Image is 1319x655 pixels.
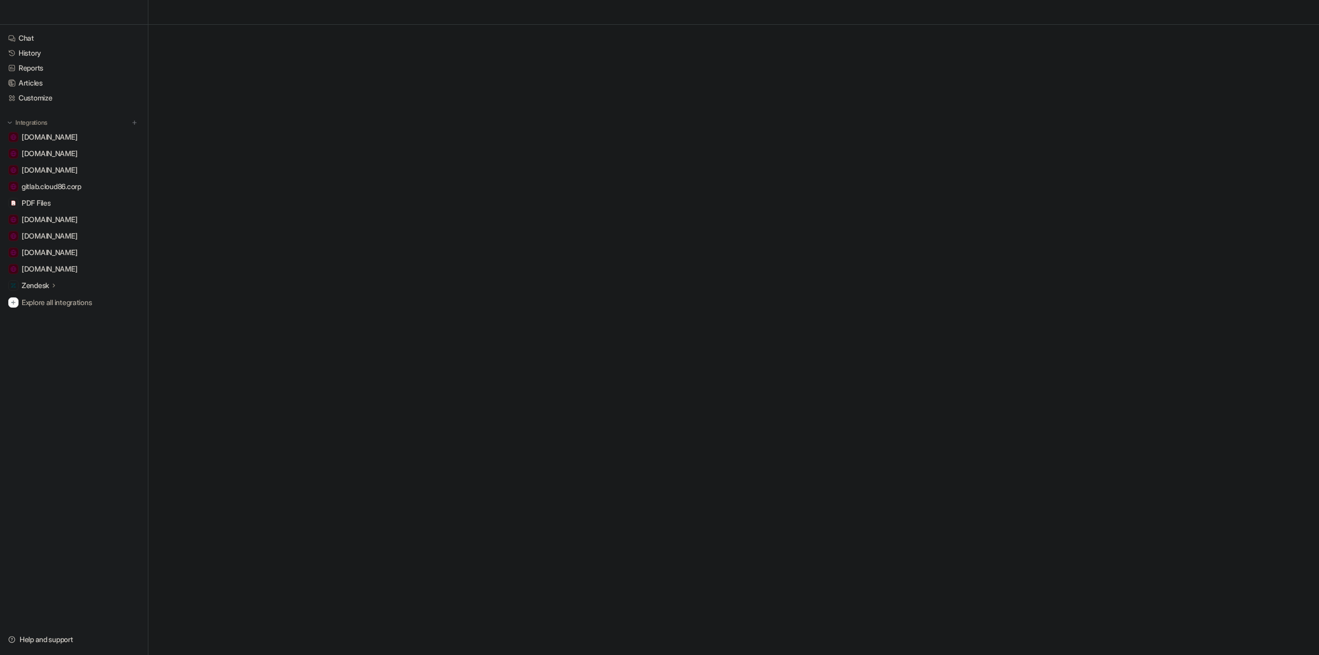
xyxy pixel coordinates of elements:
[4,196,144,210] a: PDF FilesPDF Files
[4,179,144,194] a: gitlab.cloud86.corpgitlab.cloud86.corp
[10,233,16,239] img: www.hostinger.com
[10,167,16,173] img: support.wix.com
[4,130,144,144] a: cloud86.io[DOMAIN_NAME]
[10,249,16,256] img: www.strato.nl
[15,119,47,127] p: Integrations
[22,165,77,175] span: [DOMAIN_NAME]
[4,76,144,90] a: Articles
[4,117,50,128] button: Integrations
[22,294,140,311] span: Explore all integrations
[22,280,49,291] p: Zendesk
[10,216,16,223] img: www.yourhosting.nl
[4,91,144,105] a: Customize
[10,282,16,289] img: Zendesk
[4,46,144,60] a: History
[4,163,144,177] a: support.wix.com[DOMAIN_NAME]
[6,119,13,126] img: expand menu
[22,264,77,274] span: [DOMAIN_NAME]
[22,181,81,192] span: gitlab.cloud86.corp
[22,247,77,258] span: [DOMAIN_NAME]
[4,146,144,161] a: docs.litespeedtech.com[DOMAIN_NAME]
[4,212,144,227] a: www.yourhosting.nl[DOMAIN_NAME]
[4,245,144,260] a: www.strato.nl[DOMAIN_NAME]
[10,200,16,206] img: PDF Files
[22,214,77,225] span: [DOMAIN_NAME]
[10,183,16,190] img: gitlab.cloud86.corp
[10,150,16,157] img: docs.litespeedtech.com
[131,119,138,126] img: menu_add.svg
[22,132,77,142] span: [DOMAIN_NAME]
[4,31,144,45] a: Chat
[4,632,144,647] a: Help and support
[22,198,50,208] span: PDF Files
[22,231,77,241] span: [DOMAIN_NAME]
[4,295,144,310] a: Explore all integrations
[4,262,144,276] a: check86.nl[DOMAIN_NAME]
[22,148,77,159] span: [DOMAIN_NAME]
[10,134,16,140] img: cloud86.io
[4,61,144,75] a: Reports
[10,266,16,272] img: check86.nl
[8,297,19,308] img: explore all integrations
[4,229,144,243] a: www.hostinger.com[DOMAIN_NAME]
